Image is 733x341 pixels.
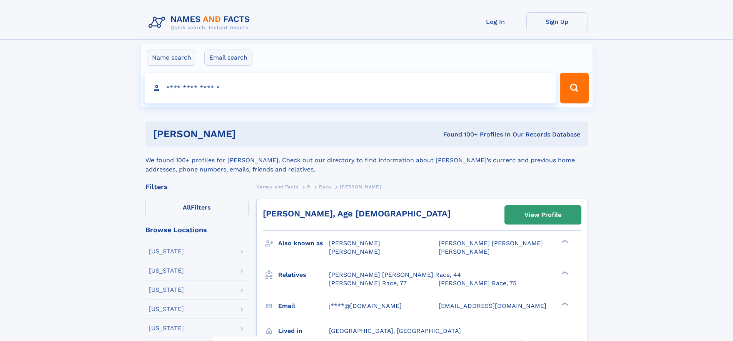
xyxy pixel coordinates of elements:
[278,324,329,338] h3: Lived in
[329,327,461,334] span: [GEOGRAPHIC_DATA], [GEOGRAPHIC_DATA]
[439,240,543,247] span: [PERSON_NAME] [PERSON_NAME]
[439,279,516,288] a: [PERSON_NAME] Race, 75
[278,299,329,313] h3: Email
[559,239,569,244] div: ❯
[149,248,184,255] div: [US_STATE]
[319,182,331,191] a: Race
[465,12,526,31] a: Log In
[339,130,580,139] div: Found 100+ Profiles In Our Records Database
[307,184,311,190] span: R
[560,73,588,103] button: Search Button
[145,199,249,217] label: Filters
[145,73,557,103] input: search input
[505,206,581,224] a: View Profile
[149,325,184,331] div: [US_STATE]
[329,240,380,247] span: [PERSON_NAME]
[329,248,380,255] span: [PERSON_NAME]
[439,248,490,255] span: [PERSON_NAME]
[256,182,299,191] a: Names and Facts
[526,12,588,31] a: Sign Up
[145,226,249,233] div: Browse Locations
[145,12,256,33] img: Logo Names and Facts
[149,287,184,293] div: [US_STATE]
[145,146,588,174] div: We found 100+ profiles for [PERSON_NAME]. Check out our directory to find information about [PERS...
[278,237,329,250] h3: Also known as
[204,50,252,66] label: Email search
[329,271,461,279] a: [PERSON_NAME] [PERSON_NAME] Race, 44
[319,184,331,190] span: Race
[153,129,340,139] h1: [PERSON_NAME]
[145,183,249,190] div: Filters
[263,209,451,218] a: [PERSON_NAME], Age [DEMOGRAPHIC_DATA]
[439,302,546,309] span: [EMAIL_ADDRESS][DOMAIN_NAME]
[340,184,381,190] span: [PERSON_NAME]
[559,270,569,275] div: ❯
[307,182,311,191] a: R
[147,50,196,66] label: Name search
[524,206,561,224] div: View Profile
[559,301,569,306] div: ❯
[149,306,184,312] div: [US_STATE]
[149,268,184,274] div: [US_STATE]
[278,268,329,281] h3: Relatives
[183,204,191,211] span: All
[329,279,407,288] a: [PERSON_NAME] Race, 77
